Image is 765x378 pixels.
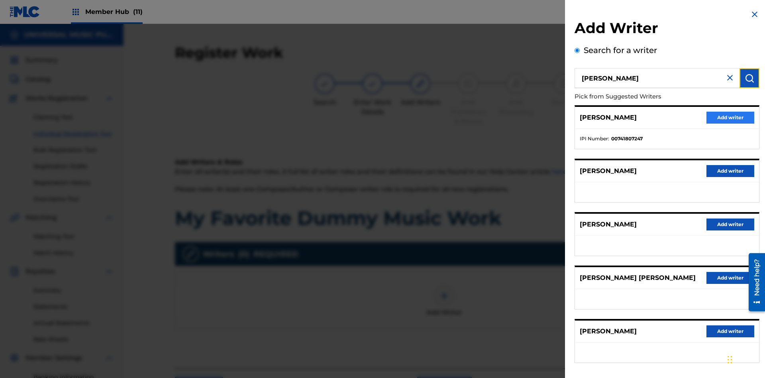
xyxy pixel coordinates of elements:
button: Add writer [706,272,754,284]
div: Drag [728,348,732,372]
button: Add writer [706,112,754,124]
p: Pick from Suggested Writers [575,88,714,105]
p: [PERSON_NAME] [580,327,637,336]
button: Add writer [706,219,754,230]
button: Add writer [706,165,754,177]
img: Search Works [745,73,754,83]
h2: Add Writer [575,19,759,39]
span: (11) [133,8,143,16]
p: [PERSON_NAME] [580,220,637,229]
img: close [725,73,735,83]
p: [PERSON_NAME] [580,113,637,122]
span: IPI Number : [580,135,609,142]
img: MLC Logo [10,6,40,18]
p: [PERSON_NAME] [PERSON_NAME] [580,273,696,283]
strong: 00741807247 [611,135,643,142]
label: Search for a writer [584,45,657,55]
iframe: Resource Center [743,250,765,315]
p: [PERSON_NAME] [580,166,637,176]
iframe: Chat Widget [725,340,765,378]
input: Search writer's name or IPI Number [575,68,739,88]
span: Member Hub [85,7,143,16]
button: Add writer [706,325,754,337]
img: Top Rightsholders [71,7,80,17]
